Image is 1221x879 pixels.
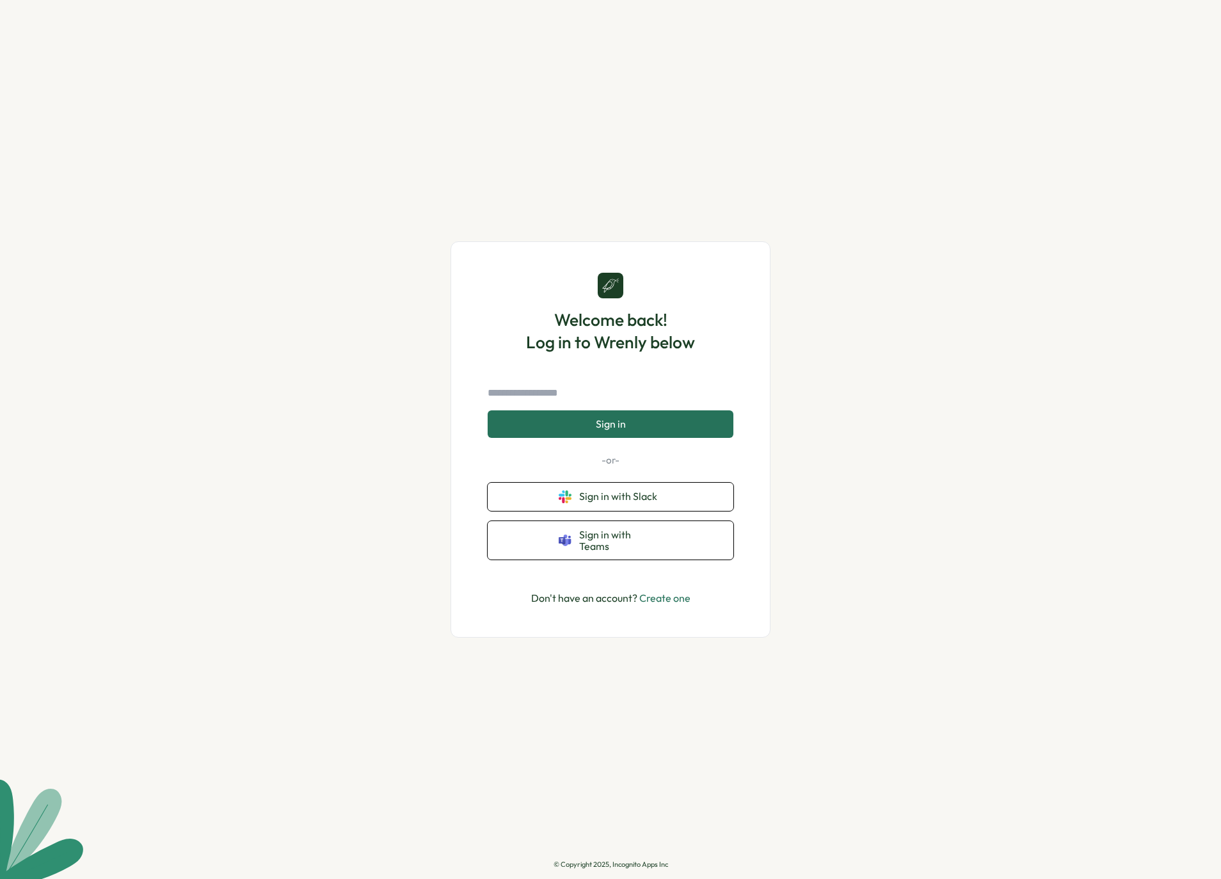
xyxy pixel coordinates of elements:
span: Sign in [596,418,626,430]
span: Sign in with Teams [579,529,662,552]
span: Sign in with Slack [579,490,662,502]
button: Sign in with Teams [488,521,733,560]
h1: Welcome back! Log in to Wrenly below [526,309,695,353]
a: Create one [639,592,690,604]
p: Don't have an account? [531,590,690,606]
button: Sign in [488,410,733,437]
button: Sign in with Slack [488,483,733,511]
p: -or- [488,453,733,467]
p: © Copyright 2025, Incognito Apps Inc [554,860,668,869]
